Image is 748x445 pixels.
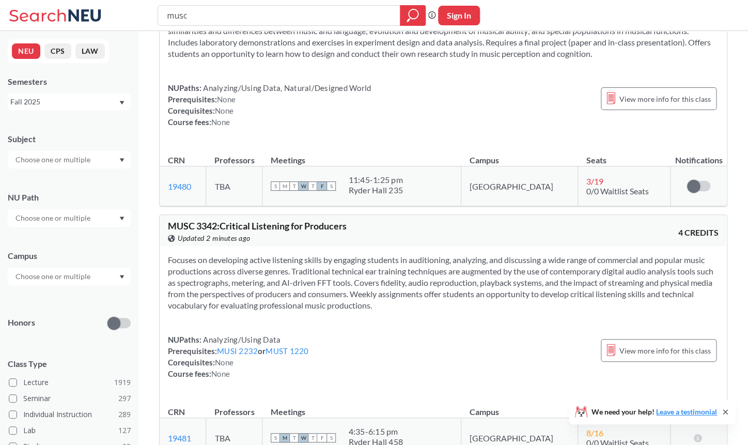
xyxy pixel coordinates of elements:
[317,433,326,442] span: F
[8,250,131,262] div: Campus
[461,396,578,418] th: Campus
[10,154,97,166] input: Choose one or multiple
[8,268,131,285] div: Dropdown arrow
[166,7,393,24] input: Class, professor, course number, "phrase"
[461,166,578,206] td: [GEOGRAPHIC_DATA]
[326,181,336,191] span: S
[119,101,124,105] svg: Dropdown arrow
[168,254,719,311] section: Focuses on developing active listening skills by engaging students in auditioning, analyzing, and...
[168,433,191,443] a: 19481
[326,433,336,442] span: S
[119,275,124,279] svg: Dropdown arrow
[308,433,317,442] span: T
[280,433,289,442] span: M
[215,358,233,367] span: None
[168,406,185,418] div: CRN
[678,227,719,238] span: 4 CREDITS
[262,396,461,418] th: Meetings
[8,94,131,110] div: Fall 2025Dropdown arrow
[299,433,308,442] span: W
[308,181,317,191] span: T
[299,181,308,191] span: W
[348,175,403,185] div: 11:45 - 1:25 pm
[400,5,426,26] div: magnifying glass
[9,408,131,421] label: Individual Instruction
[289,433,299,442] span: T
[217,95,236,104] span: None
[578,144,671,166] th: Seats
[114,377,131,388] span: 1919
[12,43,40,59] button: NEU
[168,181,191,191] a: 19480
[215,106,233,115] span: None
[271,181,280,191] span: S
[586,186,649,196] span: 0/0 Waitlist Seats
[178,233,251,244] span: Updated 2 minutes ago
[407,8,419,23] svg: magnifying glass
[9,376,131,389] label: Lecture
[201,335,280,344] span: Analyzing/Using Data
[211,369,230,378] span: None
[656,407,717,416] a: Leave a testimonial
[8,317,35,329] p: Honors
[348,426,403,437] div: 4:35 - 6:15 pm
[619,344,711,357] span: View more info for this class
[8,358,131,370] span: Class Type
[591,408,717,416] span: We need your help!
[211,117,230,127] span: None
[348,185,403,195] div: Ryder Hall 235
[317,181,326,191] span: F
[271,433,280,442] span: S
[217,346,258,356] a: MUSI 2232
[461,144,578,166] th: Campus
[262,144,461,166] th: Meetings
[206,144,262,166] th: Professors
[10,270,97,283] input: Choose one or multiple
[168,82,371,128] div: NUPaths: Prerequisites: Corequisites: Course fees:
[586,176,603,186] span: 3 / 19
[289,181,299,191] span: T
[8,133,131,145] div: Subject
[75,43,105,59] button: LAW
[119,217,124,221] svg: Dropdown arrow
[118,409,131,420] span: 289
[619,93,711,105] span: View more info for this class
[8,209,131,227] div: Dropdown arrow
[438,6,480,25] button: Sign In
[201,83,371,93] span: Analyzing/Using Data, Natural/Designed World
[118,425,131,436] span: 127
[168,334,309,379] div: NUPaths: Prerequisites: or Corequisites: Course fees:
[280,181,289,191] span: M
[266,346,308,356] a: MUST 1220
[670,144,727,166] th: Notifications
[578,396,671,418] th: Seats
[168,3,719,59] section: Offers an overview of the perceptual, cognitive, and brain bases of performing, composing, and li...
[8,151,131,168] div: Dropdown arrow
[119,158,124,162] svg: Dropdown arrow
[9,392,131,405] label: Seminar
[206,396,262,418] th: Professors
[206,166,262,206] td: TBA
[168,155,185,166] div: CRN
[8,192,131,203] div: NU Path
[10,212,97,224] input: Choose one or multiple
[10,96,118,108] div: Fall 2025
[8,76,131,87] div: Semesters
[670,396,727,418] th: Notifications
[586,428,603,438] span: 8 / 16
[118,393,131,404] span: 297
[44,43,71,59] button: CPS
[9,424,131,437] label: Lab
[168,220,347,232] span: MUSC 3342 : Critical Listening for Producers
